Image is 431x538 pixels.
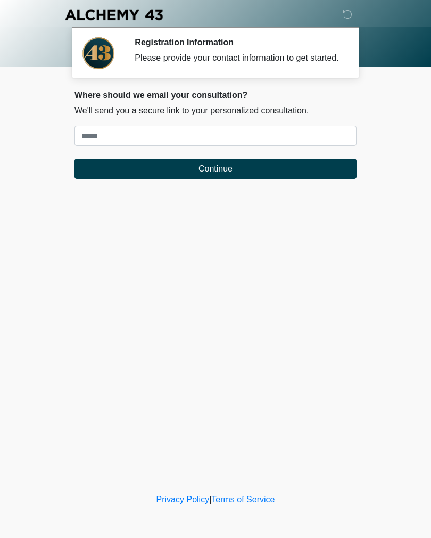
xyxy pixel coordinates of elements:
img: Agent Avatar [82,37,114,69]
h2: Where should we email your consultation? [74,90,357,100]
a: | [209,495,211,504]
button: Continue [74,159,357,179]
div: Please provide your contact information to get started. [135,52,341,64]
h2: Registration Information [135,37,341,47]
img: Alchemy 43 Logo [64,8,164,21]
a: Terms of Service [211,495,275,504]
p: We'll send you a secure link to your personalized consultation. [74,104,357,117]
a: Privacy Policy [156,495,210,504]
